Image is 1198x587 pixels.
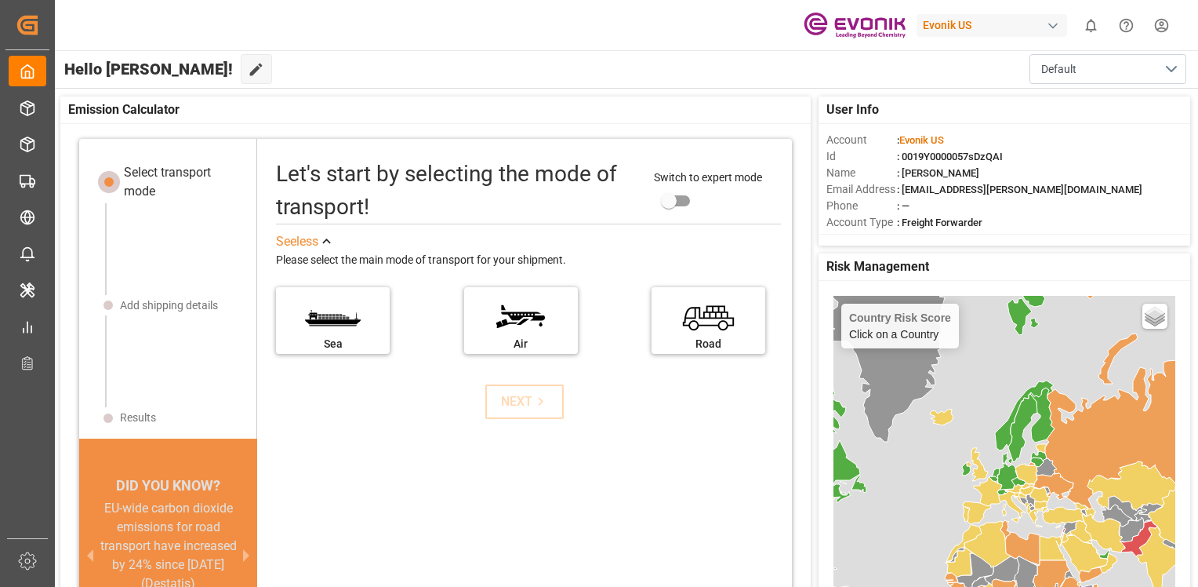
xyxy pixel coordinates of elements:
div: Select transport mode [124,163,245,201]
div: Evonik US [917,14,1067,37]
button: open menu [1029,54,1186,84]
button: Help Center [1109,8,1144,43]
div: Please select the main mode of transport for your shipment. [276,251,781,270]
div: See less [276,232,318,251]
img: Evonik-brand-mark-Deep-Purple-RGB.jpeg_1700498283.jpeg [804,12,906,39]
span: Hello [PERSON_NAME]! [64,54,233,84]
div: Sea [284,336,382,352]
span: Emission Calculator [68,100,180,119]
h4: Country Risk Score [849,312,951,324]
div: Add shipping details [120,297,218,314]
span: Evonik US [899,134,944,146]
div: Let's start by selecting the mode of transport! [276,158,638,224]
div: Click on a Country [849,312,951,341]
span: Id [826,148,897,165]
div: DID YOU KNOW? [79,472,257,499]
button: NEXT [485,385,564,419]
span: Account [826,132,897,148]
span: : Freight Forwarder [897,217,982,228]
span: Account Type [826,214,897,231]
span: Name [826,165,897,181]
span: : [PERSON_NAME] [897,167,979,179]
span: Phone [826,198,897,214]
span: : — [897,200,909,212]
div: Road [659,336,757,352]
div: Results [120,410,156,426]
span: Email Address [826,181,897,198]
span: Risk Management [826,257,929,276]
span: : [897,134,944,146]
span: Switch to expert mode [654,171,762,184]
div: NEXT [501,392,549,411]
div: Air [472,336,570,352]
a: Layers [1142,304,1167,329]
span: : 0019Y0000057sDzQAI [897,151,1003,162]
span: Default [1041,61,1076,78]
button: Evonik US [917,10,1073,40]
button: show 0 new notifications [1073,8,1109,43]
span: User Info [826,100,879,119]
span: : [EMAIL_ADDRESS][PERSON_NAME][DOMAIN_NAME] [897,184,1142,195]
